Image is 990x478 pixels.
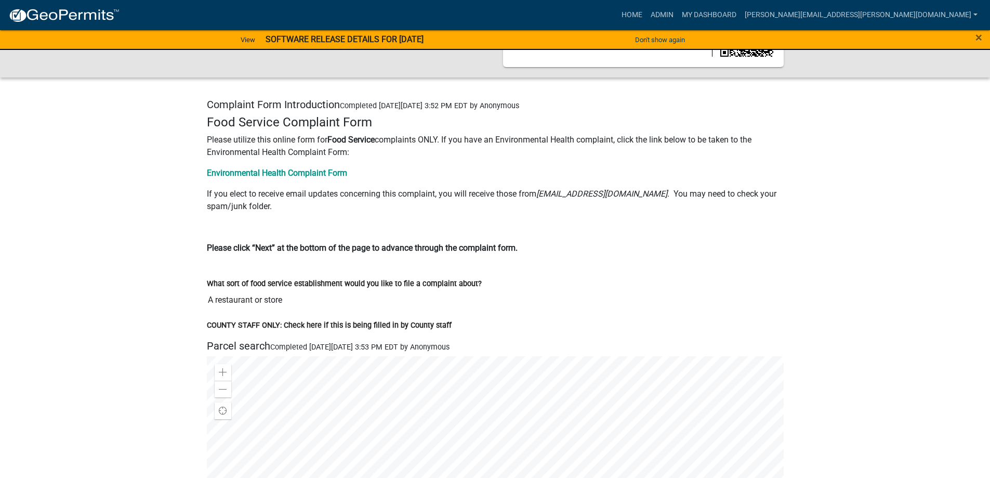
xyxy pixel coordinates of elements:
[215,381,231,397] div: Zoom out
[327,135,375,145] strong: Food Service
[215,364,231,381] div: Zoom in
[236,31,259,48] a: View
[207,168,347,178] a: Environmental Health Complaint Form
[536,189,667,199] i: [EMAIL_ADDRESS][DOMAIN_NAME]
[266,34,424,44] strong: SOFTWARE RELEASE DETAILS FOR [DATE]
[207,322,452,329] label: COUNTY STAFF ONLY: Check here if this is being filled in by County staff
[207,280,482,288] label: What sort of food service establishment would you like to file a complaint about?
[741,5,982,25] a: [PERSON_NAME][EMAIL_ADDRESS][PERSON_NAME][DOMAIN_NAME]
[646,5,678,25] a: Admin
[207,115,784,130] h4: Food Service Complaint Form
[631,31,689,48] button: Don't show again
[207,188,784,213] p: If you elect to receive email updates concerning this complaint, you will receive those from . Yo...
[270,343,450,352] span: Completed [DATE][DATE] 3:53 PM EDT by Anonymous
[207,98,784,111] h5: Complaint Form Introduction
[215,403,231,419] div: Find my location
[678,5,741,25] a: My Dashboard
[975,31,982,44] button: Close
[340,101,519,110] span: Completed [DATE][DATE] 3:52 PM EDT by Anonymous
[617,5,646,25] a: Home
[207,340,784,352] h5: Parcel search
[207,243,518,253] strong: Please click “Next” at the bottom of the page to advance through the complaint form.
[975,30,982,45] span: ×
[207,134,784,159] p: Please utilize this online form for complaints ONLY. If you have an Environmental Health complain...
